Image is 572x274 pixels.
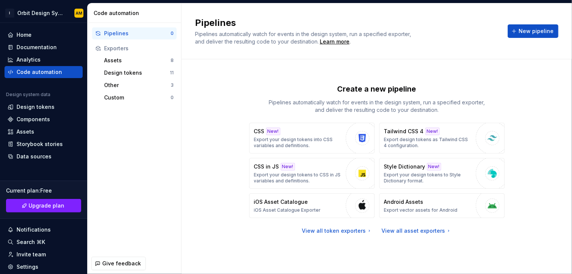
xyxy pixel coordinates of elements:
p: Pipelines automatically watch for events in the design system, run a specified exporter, and deli... [264,99,490,114]
button: Pipelines0 [92,27,177,39]
div: Current plan : Free [6,187,81,194]
div: I [5,9,14,18]
button: Android AssetsExport vector assets for Android [379,193,505,218]
a: Upgrade plan [6,199,81,212]
div: AM [76,10,82,16]
div: 0 [171,30,174,36]
a: Design tokens [5,101,83,113]
div: Components [17,116,50,123]
div: Code automation [17,68,62,76]
a: Settings [5,261,83,273]
button: Notifications [5,224,83,236]
p: CSS [254,128,265,135]
div: Design tokens [104,69,170,77]
button: Search ⌘K [5,236,83,248]
a: Data sources [5,151,83,163]
div: Documentation [17,44,57,51]
button: iOS Asset CatalogueiOS Asset Catalogue Exporter [249,193,375,218]
button: CSSNew!Export your design tokens into CSS variables and definitions. [249,123,375,154]
a: Home [5,29,83,41]
p: Export vector assets for Android [384,207,458,213]
span: Upgrade plan [29,202,65,209]
div: Design system data [6,92,50,98]
a: Learn more [320,38,350,45]
div: New! [281,163,295,170]
div: New! [425,128,440,135]
p: Android Assets [384,198,424,206]
a: Components [5,113,83,125]
div: 11 [170,70,174,76]
button: Design tokens11 [101,67,177,79]
h2: Pipelines [195,17,499,29]
p: Export your design tokens to CSS in JS variables and definitions. [254,172,342,184]
button: Other3 [101,79,177,91]
button: CSS in JSNew!Export your design tokens to CSS in JS variables and definitions. [249,158,375,189]
div: Analytics [17,56,41,63]
a: Storybook stories [5,138,83,150]
div: Orbit Design System [17,9,65,17]
div: Pipelines [104,30,171,37]
p: Style Dictionary [384,163,425,170]
div: 8 [171,57,174,63]
div: Design tokens [17,103,54,111]
p: iOS Asset Catalogue [254,198,308,206]
p: iOS Asset Catalogue Exporter [254,207,321,213]
div: Notifications [17,226,51,233]
a: Analytics [5,54,83,66]
span: . [319,39,351,45]
button: IOrbit Design SystemAM [2,5,86,21]
p: Tailwind CSS 4 [384,128,424,135]
div: New! [427,163,441,170]
div: Assets [17,128,34,135]
span: New pipeline [519,27,554,35]
a: Code automation [5,66,83,78]
div: Code automation [94,9,178,17]
button: Give feedback [91,257,146,270]
button: Style DictionaryNew!Export your design tokens to Style Dictionary format. [379,158,505,189]
button: Assets8 [101,54,177,66]
span: Pipelines automatically watch for events in the design system, run a specified exporter, and deli... [195,31,413,45]
a: View all asset exporters [381,227,452,235]
div: Settings [17,263,38,271]
div: Custom [104,94,171,101]
p: Export your design tokens to Style Dictionary format. [384,172,472,184]
button: Tailwind CSS 4New!Export design tokens as Tailwind CSS 4 configuration. [379,123,505,154]
a: View all token exporters [302,227,372,235]
button: New pipeline [508,24,558,38]
span: Give feedback [102,260,141,267]
a: Invite team [5,248,83,260]
div: 3 [171,82,174,88]
div: Search ⌘K [17,238,45,246]
div: Storybook stories [17,140,63,148]
div: New! [266,128,280,135]
div: Invite team [17,251,46,258]
div: 0 [171,95,174,101]
a: Assets [5,126,83,138]
p: Export your design tokens into CSS variables and definitions. [254,137,342,149]
div: Exporters [104,45,174,52]
div: Assets [104,57,171,64]
p: Export design tokens as Tailwind CSS 4 configuration. [384,137,472,149]
button: Custom0 [101,92,177,104]
div: Home [17,31,32,39]
div: Other [104,81,171,89]
a: Documentation [5,41,83,53]
p: Create a new pipeline [337,84,416,94]
p: CSS in JS [254,163,279,170]
div: Data sources [17,153,51,160]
